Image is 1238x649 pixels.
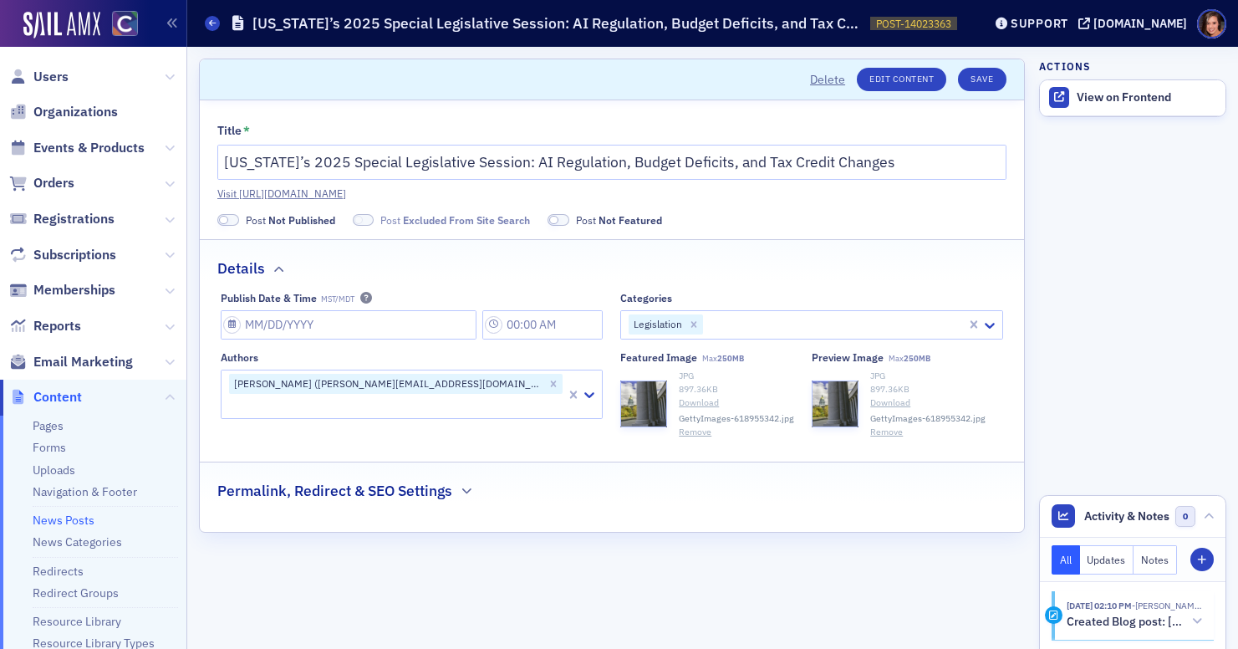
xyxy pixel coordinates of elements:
[353,214,374,227] span: Excluded From Site Search
[33,174,74,192] span: Orders
[33,388,82,406] span: Content
[252,13,862,33] h1: [US_STATE]’s 2025 Special Legislative Session: AI Regulation, Budget Deficits, and Tax Credit Cha...
[9,174,74,192] a: Orders
[33,353,133,371] span: Email Marketing
[679,370,794,383] div: JPG
[1011,16,1068,31] div: Support
[679,412,794,426] span: GettyImages-618955342.jpg
[33,418,64,433] a: Pages
[268,213,335,227] span: Not Published
[33,68,69,86] span: Users
[620,351,697,364] div: Featured Image
[221,292,317,304] div: Publish Date & Time
[9,210,115,228] a: Registrations
[702,353,744,364] span: Max
[100,11,138,39] a: View Homepage
[1084,508,1169,525] span: Activity & Notes
[33,534,122,549] a: News Categories
[1067,615,1186,630] h5: Created Blog post: [US_STATE]’s 2025 Special Legislative Session: AI Regulation, Budget Deficits,...
[33,103,118,121] span: Organizations
[33,462,75,478] a: Uploads
[380,212,530,227] span: Post
[321,294,354,304] span: MST/MDT
[9,317,81,335] a: Reports
[482,310,604,340] input: 00:00 AM
[685,314,703,335] div: Remove Legislation
[679,383,794,396] div: 897.36 KB
[1132,600,1202,611] span: Katie Foo
[33,585,119,600] a: Redirect Groups
[1067,600,1132,611] time: 9/11/2025 02:10 PM
[1040,80,1225,115] a: View on Frontend
[810,71,845,89] button: Delete
[403,213,530,227] span: Excluded From Site Search
[1067,613,1202,631] button: Created Blog post: [US_STATE]’s 2025 Special Legislative Session: AI Regulation, Budget Deficits,...
[217,124,242,139] div: Title
[229,374,545,394] div: [PERSON_NAME] ([PERSON_NAME][EMAIL_ADDRESS][DOMAIN_NAME])
[870,370,986,383] div: JPG
[217,214,239,227] span: Not Published
[870,396,986,410] a: Download
[1080,545,1134,575] button: Updates
[870,383,986,396] div: 897.36 KB
[33,281,115,299] span: Memberships
[870,426,903,439] button: Remove
[9,139,145,157] a: Events & Products
[33,440,66,455] a: Forms
[544,374,563,394] div: Remove Alicia Gelinas (alicia@cocpa.org)
[679,396,794,410] a: Download
[679,426,711,439] button: Remove
[9,388,82,406] a: Content
[33,246,116,264] span: Subscriptions
[33,317,81,335] span: Reports
[217,258,265,279] h2: Details
[857,68,946,91] a: Edit Content
[9,246,116,264] a: Subscriptions
[548,214,569,227] span: Not Featured
[33,484,137,499] a: Navigation & Footer
[33,614,121,629] a: Resource Library
[33,210,115,228] span: Registrations
[1078,18,1193,29] button: [DOMAIN_NAME]
[958,68,1006,91] button: Save
[243,124,250,139] abbr: This field is required
[33,139,145,157] span: Events & Products
[1197,9,1226,38] span: Profile
[717,353,744,364] span: 250MB
[1077,90,1217,105] div: View on Frontend
[112,11,138,37] img: SailAMX
[221,310,476,340] input: MM/DD/YYYY
[812,351,884,364] div: Preview image
[1039,59,1091,74] h4: Actions
[217,480,452,502] h2: Permalink, Redirect & SEO Settings
[904,353,930,364] span: 250MB
[33,513,94,528] a: News Posts
[620,292,672,304] div: Categories
[9,281,115,299] a: Memberships
[629,314,685,335] div: Legislation
[23,12,100,38] img: SailAMX
[576,212,662,227] span: Post
[1052,545,1080,575] button: All
[33,564,84,579] a: Redirects
[1175,506,1196,527] span: 0
[9,68,69,86] a: Users
[9,353,133,371] a: Email Marketing
[221,351,258,364] div: Authors
[889,353,930,364] span: Max
[1045,606,1062,624] div: Activity
[1134,545,1177,575] button: Notes
[599,213,662,227] span: Not Featured
[1093,16,1187,31] div: [DOMAIN_NAME]
[246,212,335,227] span: Post
[217,186,1006,201] a: Visit [URL][DOMAIN_NAME]
[876,17,951,31] span: POST-14023363
[870,412,986,426] span: GettyImages-618955342.jpg
[9,103,118,121] a: Organizations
